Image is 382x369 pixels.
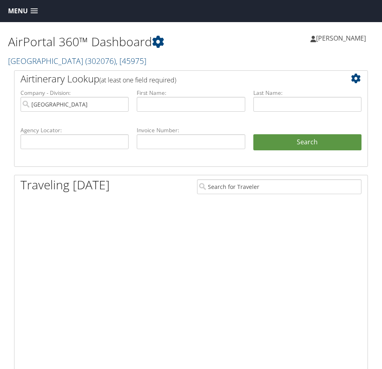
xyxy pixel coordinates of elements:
[21,89,129,97] label: Company - Division:
[137,126,245,134] label: Invoice Number:
[310,26,374,50] a: [PERSON_NAME]
[116,55,146,66] span: , [ 45975 ]
[197,179,361,194] input: Search for Traveler
[4,4,42,18] a: Menu
[21,72,332,86] h2: Airtinerary Lookup
[8,7,28,15] span: Menu
[8,55,146,66] a: [GEOGRAPHIC_DATA]
[8,33,191,50] h1: AirPortal 360™ Dashboard
[316,34,366,43] span: [PERSON_NAME]
[21,126,129,134] label: Agency Locator:
[85,55,116,66] span: ( 302076 )
[99,76,176,84] span: (at least one field required)
[21,176,110,193] h1: Traveling [DATE]
[137,89,245,97] label: First Name:
[253,134,361,150] button: Search
[253,89,361,97] label: Last Name:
